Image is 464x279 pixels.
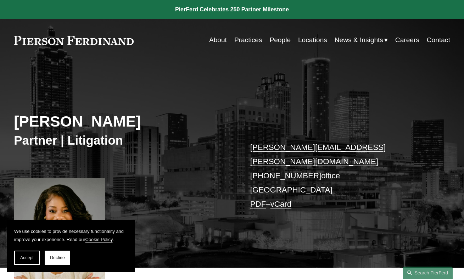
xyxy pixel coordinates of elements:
[14,227,128,244] p: We use cookies to provide necessary functionality and improve your experience. Read our .
[14,133,232,148] h3: Partner | Litigation
[209,33,227,47] a: About
[250,143,386,166] a: [PERSON_NAME][EMAIL_ADDRESS][PERSON_NAME][DOMAIN_NAME]
[14,251,40,265] button: Accept
[298,33,327,47] a: Locations
[269,33,291,47] a: People
[335,34,383,46] span: News & Insights
[20,255,34,260] span: Accept
[50,255,65,260] span: Decline
[234,33,262,47] a: Practices
[335,33,388,47] a: folder dropdown
[395,33,419,47] a: Careers
[14,112,232,131] h2: [PERSON_NAME]
[250,200,266,208] a: PDF
[7,220,135,272] section: Cookie banner
[403,267,453,279] a: Search this site
[45,251,70,265] button: Decline
[250,140,432,212] p: office [GEOGRAPHIC_DATA] –
[427,33,450,47] a: Contact
[270,200,291,208] a: vCard
[250,171,321,180] a: [PHONE_NUMBER]
[85,237,113,242] a: Cookie Policy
